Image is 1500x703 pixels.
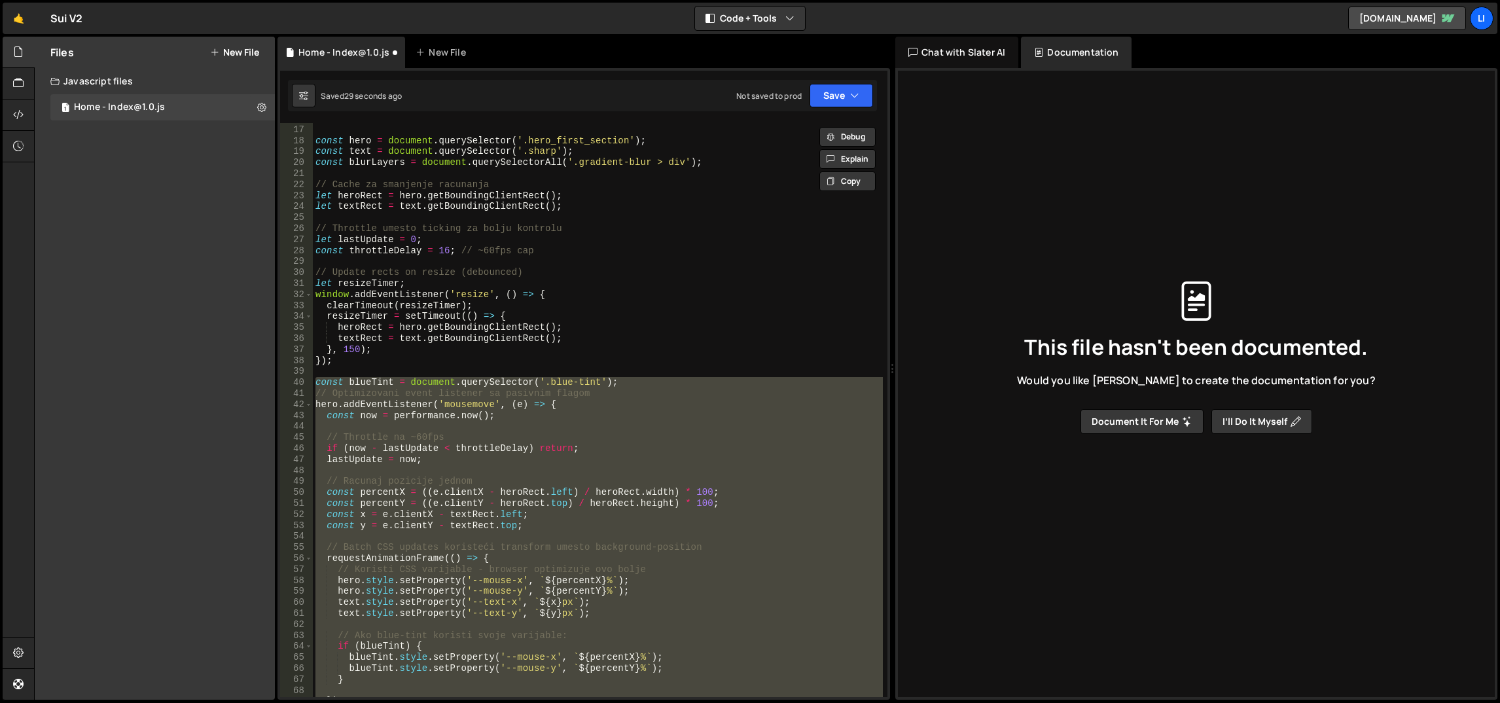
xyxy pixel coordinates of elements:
[280,366,313,377] div: 39
[280,564,313,575] div: 57
[50,45,74,60] h2: Files
[1024,336,1368,357] span: This file hasn't been documented.
[280,553,313,564] div: 56
[1021,37,1132,68] div: Documentation
[280,674,313,685] div: 67
[280,685,313,696] div: 68
[280,146,313,157] div: 19
[1470,7,1493,30] a: Li
[280,630,313,641] div: 63
[280,300,313,312] div: 33
[819,149,876,169] button: Explain
[280,652,313,663] div: 65
[280,322,313,333] div: 35
[344,90,402,101] div: 29 seconds ago
[280,124,313,135] div: 17
[1080,409,1204,434] button: Document it for me
[280,641,313,652] div: 64
[280,168,313,179] div: 21
[50,10,82,26] div: Sui V2
[62,103,69,114] span: 1
[280,267,313,278] div: 30
[280,476,313,487] div: 49
[280,465,313,477] div: 48
[280,410,313,422] div: 43
[280,454,313,465] div: 47
[280,333,313,344] div: 36
[35,68,275,94] div: Javascript files
[280,234,313,245] div: 27
[280,344,313,355] div: 37
[895,37,1018,68] div: Chat with Slater AI
[280,520,313,532] div: 53
[280,212,313,223] div: 25
[695,7,805,30] button: Code + Tools
[280,278,313,289] div: 31
[280,388,313,399] div: 41
[50,94,275,120] div: 17378/48381.js
[280,355,313,367] div: 38
[1017,373,1375,388] span: Would you like [PERSON_NAME] to create the documentation for you?
[321,90,402,101] div: Saved
[280,619,313,630] div: 62
[280,289,313,300] div: 32
[74,101,165,113] div: Home - Index@1.0.js
[736,90,802,101] div: Not saved to prod
[280,432,313,443] div: 45
[280,311,313,322] div: 34
[298,46,389,59] div: Home - Index@1.0.js
[819,171,876,191] button: Copy
[280,190,313,202] div: 23
[280,487,313,498] div: 50
[280,509,313,520] div: 52
[280,256,313,267] div: 29
[280,135,313,147] div: 18
[280,201,313,212] div: 24
[280,531,313,542] div: 54
[280,608,313,619] div: 61
[280,498,313,509] div: 51
[3,3,35,34] a: 🤙
[1348,7,1466,30] a: [DOMAIN_NAME]
[280,421,313,432] div: 44
[280,443,313,454] div: 46
[210,47,259,58] button: New File
[280,223,313,234] div: 26
[280,179,313,190] div: 22
[819,127,876,147] button: Debug
[810,84,873,107] button: Save
[280,157,313,168] div: 20
[280,399,313,410] div: 42
[416,46,471,59] div: New File
[280,663,313,674] div: 66
[280,597,313,608] div: 60
[280,245,313,257] div: 28
[1211,409,1312,434] button: I’ll do it myself
[280,377,313,388] div: 40
[280,586,313,597] div: 59
[280,542,313,553] div: 55
[280,575,313,586] div: 58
